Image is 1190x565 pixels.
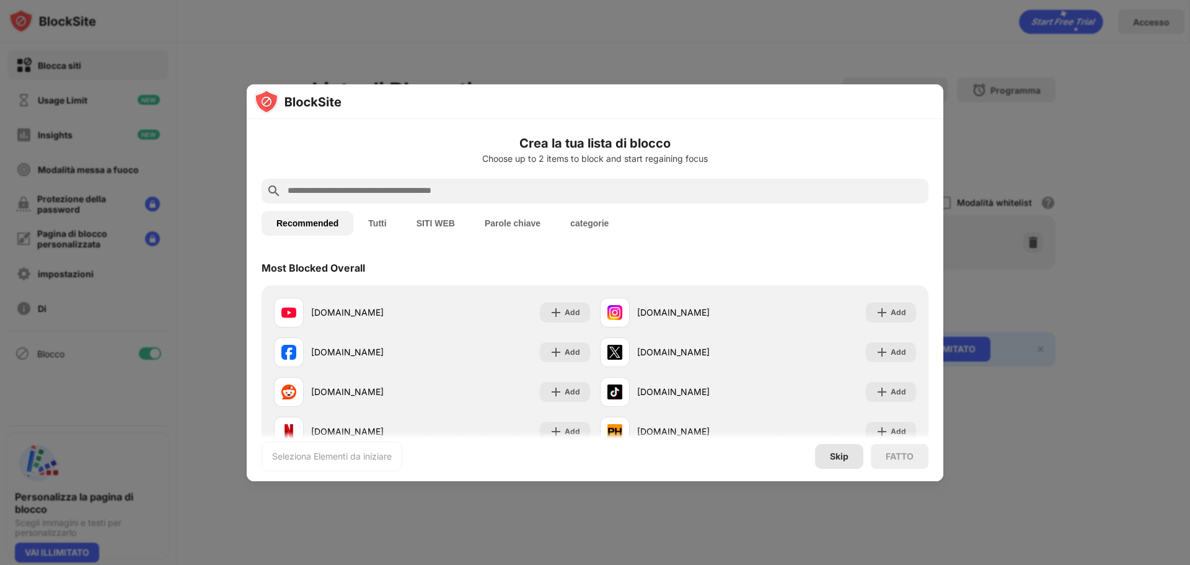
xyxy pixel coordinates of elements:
img: favicons [281,305,296,320]
div: Choose up to 2 items to block and start regaining focus [262,154,928,164]
img: favicons [281,345,296,360]
div: [DOMAIN_NAME] [311,425,432,438]
div: [DOMAIN_NAME] [637,306,758,319]
div: Add [565,425,580,438]
div: [DOMAIN_NAME] [311,385,432,398]
div: Most Blocked Overall [262,262,365,274]
div: Add [565,306,580,319]
div: Seleziona Elementi da iniziare [272,450,392,463]
button: categorie [555,211,624,236]
div: Add [565,386,580,398]
div: [DOMAIN_NAME] [311,345,432,358]
img: favicons [607,385,622,399]
div: FATTO [886,452,914,461]
img: search.svg [267,184,281,198]
div: Add [891,306,906,319]
div: [DOMAIN_NAME] [637,345,758,358]
button: SITI WEB [402,211,470,236]
div: Skip [830,452,848,461]
button: Parole chiave [470,211,555,236]
div: Add [891,386,906,398]
div: Add [891,346,906,358]
div: [DOMAIN_NAME] [637,385,758,398]
div: Add [565,346,580,358]
h6: Crea la tua lista di blocco [262,134,928,153]
div: [DOMAIN_NAME] [311,306,432,319]
img: favicons [607,424,622,439]
img: favicons [281,424,296,439]
img: favicons [281,385,296,399]
button: Tutti [353,211,401,236]
button: Recommended [262,211,353,236]
img: favicons [607,345,622,360]
img: logo-blocksite.svg [254,89,342,114]
div: Add [891,425,906,438]
div: [DOMAIN_NAME] [637,425,758,438]
img: favicons [607,305,622,320]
